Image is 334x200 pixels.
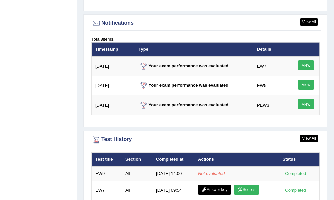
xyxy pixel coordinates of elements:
[283,170,309,177] div: Completed
[300,135,318,142] a: View All
[92,56,135,76] td: [DATE]
[253,42,280,56] th: Details
[198,171,225,176] em: Not evaluated
[92,181,122,200] td: EW7
[253,56,280,76] td: EW7
[300,18,318,26] a: View All
[298,80,314,90] a: View
[253,76,280,95] td: EW5
[283,187,309,194] div: Completed
[92,95,135,115] td: [DATE]
[298,60,314,70] a: View
[279,153,320,167] th: Status
[100,37,103,42] b: 3
[92,76,135,95] td: [DATE]
[122,167,152,181] td: All
[92,153,122,167] th: Test title
[91,18,320,28] div: Notifications
[298,99,314,109] a: View
[92,167,122,181] td: EW9
[152,153,194,167] th: Completed at
[152,181,194,200] td: [DATE] 09:54
[139,83,229,88] strong: Your exam performance was evaluated
[253,95,280,115] td: PEW3
[234,185,259,195] a: Scores
[92,42,135,56] th: Timestamp
[135,42,253,56] th: Type
[194,153,279,167] th: Actions
[91,36,320,42] div: Total items.
[198,185,231,195] a: Answer key
[122,153,152,167] th: Section
[139,102,229,107] strong: Your exam performance was evaluated
[152,167,194,181] td: [DATE] 14:00
[122,181,152,200] td: All
[91,135,320,145] div: Test History
[139,63,229,68] strong: Your exam performance was evaluated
